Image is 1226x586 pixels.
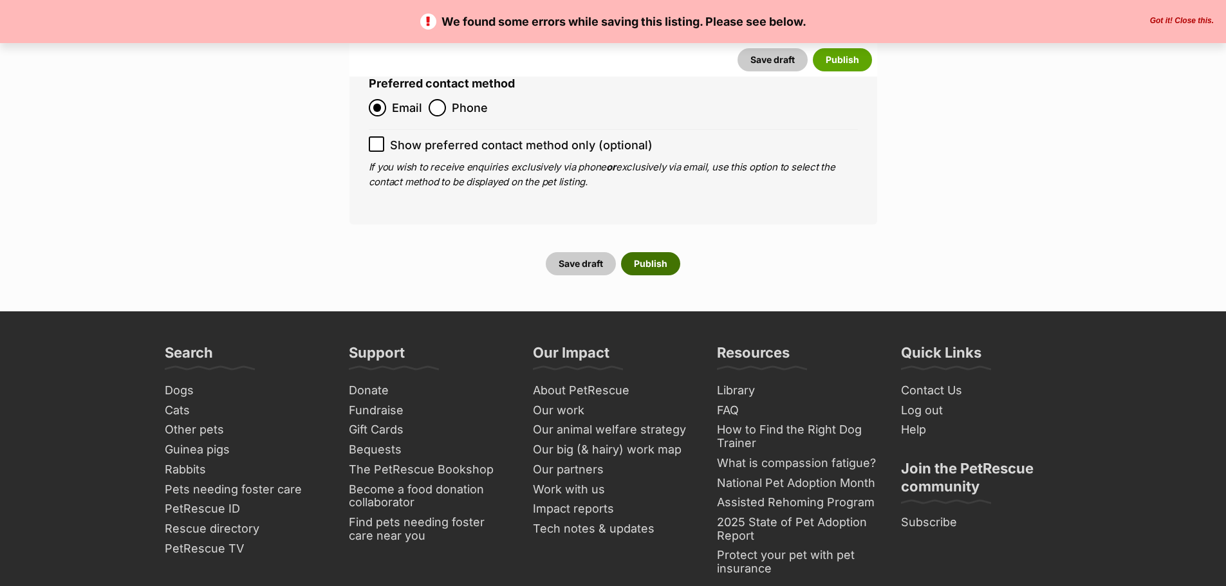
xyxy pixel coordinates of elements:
span: Email [392,99,422,116]
h3: Join the PetRescue community [901,459,1062,503]
a: Cats [160,401,331,421]
a: Guinea pigs [160,440,331,460]
h3: Search [165,343,213,369]
a: Rescue directory [160,519,331,539]
p: We found some errors while saving this listing. Please see below. [13,13,1213,30]
button: Publish [813,48,872,71]
a: Log out [896,401,1067,421]
a: Library [712,381,883,401]
a: Bequests [344,440,515,460]
span: Show preferred contact method only (optional) [390,136,653,154]
a: Assisted Rehoming Program [712,493,883,513]
a: Tech notes & updates [528,519,699,539]
a: What is compassion fatigue? [712,453,883,473]
b: or [606,161,616,173]
a: Become a food donation collaborator [344,480,515,513]
a: Impact reports [528,499,699,519]
a: Pets needing foster care [160,480,331,500]
a: 2025 State of Pet Adoption Report [712,513,883,545]
button: Save draft [738,48,808,71]
h3: Resources [717,343,790,369]
a: Our work [528,401,699,421]
a: Contact Us [896,381,1067,401]
a: Other pets [160,420,331,440]
a: Donate [344,381,515,401]
a: Subscribe [896,513,1067,533]
a: Help [896,420,1067,440]
a: FAQ [712,401,883,421]
h3: Support [349,343,405,369]
button: Save draft [546,252,616,275]
label: Preferred contact method [369,77,515,91]
a: The PetRescue Bookshop [344,460,515,480]
a: Our big (& hairy) work map [528,440,699,460]
a: Our animal welfare strategy [528,420,699,440]
a: How to Find the Right Dog Trainer [712,420,883,453]
a: Work with us [528,480,699,500]
span: Phone [452,99,488,116]
a: PetRescue ID [160,499,331,519]
a: Fundraise [344,401,515,421]
button: Close the banner [1146,16,1218,26]
a: Find pets needing foster care near you [344,513,515,545]
a: Rabbits [160,460,331,480]
a: Protect your pet with pet insurance [712,545,883,578]
h3: Quick Links [901,343,981,369]
a: National Pet Adoption Month [712,473,883,493]
a: Dogs [160,381,331,401]
a: PetRescue TV [160,539,331,559]
a: Our partners [528,460,699,480]
a: Gift Cards [344,420,515,440]
button: Publish [621,252,680,275]
h3: Our Impact [533,343,609,369]
p: If you wish to receive enquiries exclusively via phone exclusively via email, use this option to ... [369,160,858,189]
a: About PetRescue [528,381,699,401]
